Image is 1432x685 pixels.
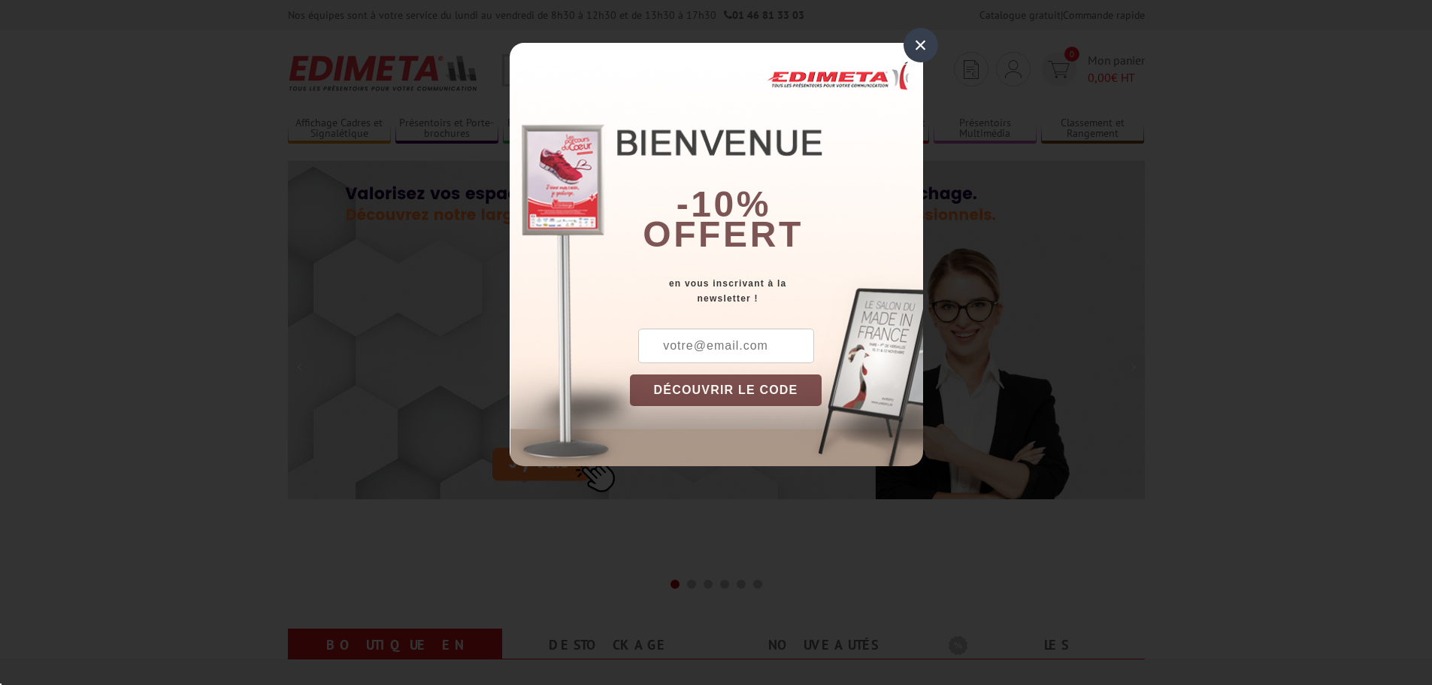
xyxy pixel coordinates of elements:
[638,329,814,363] input: votre@email.com
[677,184,771,224] b: -10%
[643,214,804,254] font: offert
[904,28,938,62] div: ×
[630,276,923,306] div: en vous inscrivant à la newsletter !
[630,374,822,406] button: DÉCOUVRIR LE CODE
